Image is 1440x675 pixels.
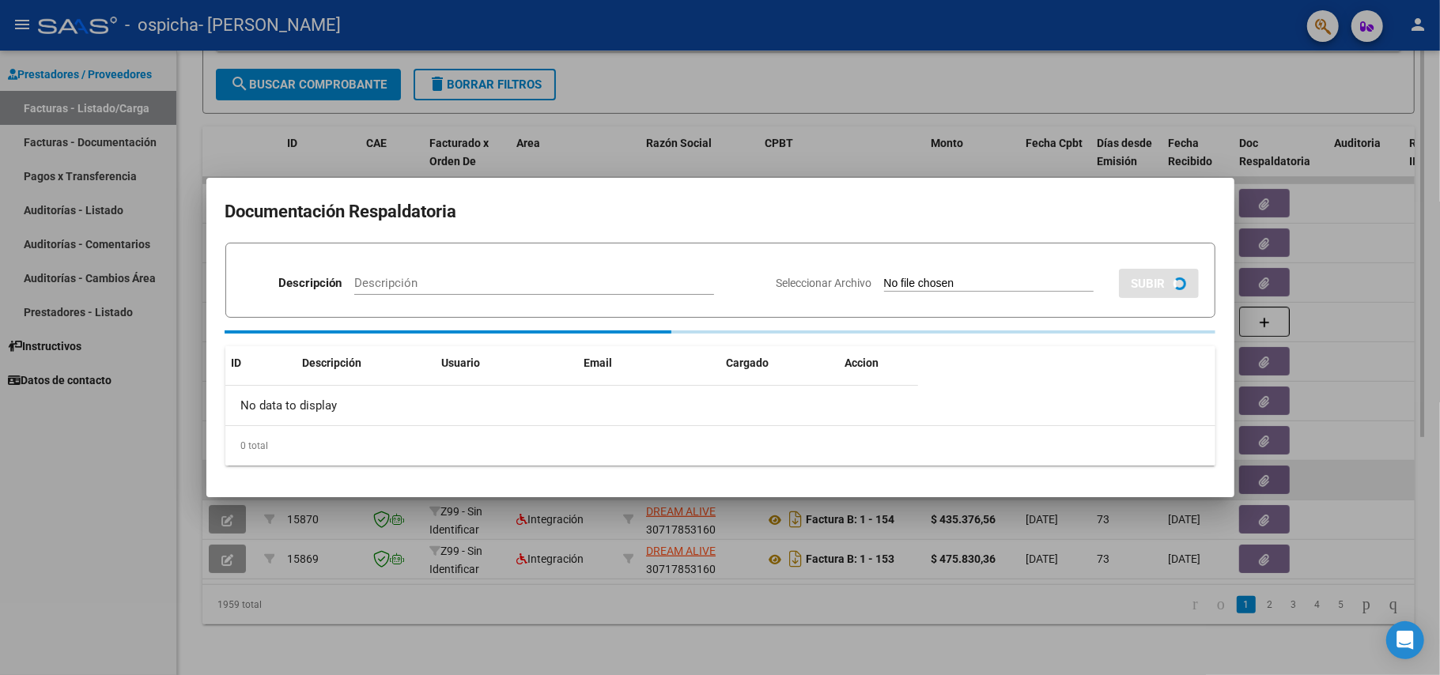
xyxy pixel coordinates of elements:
span: SUBIR [1132,277,1166,291]
span: Seleccionar Archivo [777,277,872,289]
span: Cargado [727,356,769,369]
h2: Documentación Respaldatoria [225,197,1215,227]
datatable-header-cell: Descripción [297,346,436,380]
span: ID [232,356,242,369]
datatable-header-cell: Accion [839,346,918,380]
button: SUBIR [1119,269,1199,298]
p: Descripción [278,274,342,292]
datatable-header-cell: Cargado [720,346,839,380]
div: 0 total [225,426,1215,466]
datatable-header-cell: Email [578,346,720,380]
div: No data to display [225,386,918,425]
span: Email [584,356,613,369]
span: Usuario [442,356,481,369]
span: Accion [845,356,879,369]
datatable-header-cell: ID [225,346,297,380]
datatable-header-cell: Usuario [436,346,578,380]
span: Descripción [303,356,362,369]
div: Open Intercom Messenger [1386,621,1424,659]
